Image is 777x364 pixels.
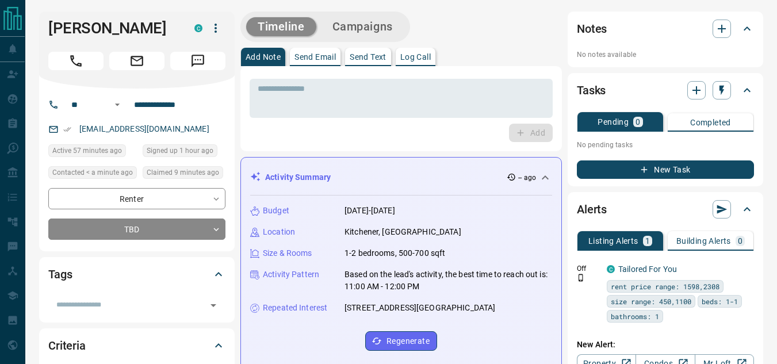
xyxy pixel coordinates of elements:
p: 0 [636,118,640,126]
div: Wed Aug 13 2025 [48,166,137,182]
span: Contacted < a minute ago [52,167,133,178]
p: No pending tasks [577,136,754,154]
span: rent price range: 1598,2308 [611,281,719,292]
span: Active 57 minutes ago [52,145,122,156]
span: beds: 1-1 [702,296,738,307]
p: 1 [645,237,650,245]
span: size range: 450,1100 [611,296,691,307]
p: Kitchener, [GEOGRAPHIC_DATA] [345,226,461,238]
span: Email [109,52,164,70]
p: Repeated Interest [263,302,327,314]
p: Activity Pattern [263,269,319,281]
p: Completed [690,118,731,127]
h2: Notes [577,20,607,38]
button: Regenerate [365,331,437,351]
div: Tags [48,260,225,288]
div: Wed Aug 13 2025 [48,144,137,160]
span: bathrooms: 1 [611,311,659,322]
p: Send Text [350,53,386,61]
div: condos.ca [194,24,202,32]
h2: Tags [48,265,72,283]
div: Criteria [48,332,225,359]
button: New Task [577,160,754,179]
p: Size & Rooms [263,247,312,259]
button: Open [110,98,124,112]
div: TBD [48,219,225,240]
h2: Criteria [48,336,86,355]
div: Tasks [577,76,754,104]
div: Renter [48,188,225,209]
p: New Alert: [577,339,754,351]
p: Log Call [400,53,431,61]
p: -- ago [518,173,536,183]
p: 0 [738,237,742,245]
p: Budget [263,205,289,217]
span: Signed up 1 hour ago [147,145,213,156]
button: Timeline [246,17,316,36]
h1: [PERSON_NAME] [48,19,177,37]
p: 1-2 bedrooms, 500-700 sqft [345,247,445,259]
p: No notes available [577,49,754,60]
h2: Tasks [577,81,606,99]
div: Notes [577,15,754,43]
p: [STREET_ADDRESS][GEOGRAPHIC_DATA] [345,302,495,314]
a: Tailored For You [618,265,677,274]
p: [DATE]-[DATE] [345,205,395,217]
h2: Alerts [577,200,607,219]
p: Location [263,226,295,238]
p: Based on the lead's activity, the best time to reach out is: 11:00 AM - 12:00 PM [345,269,552,293]
span: Claimed 9 minutes ago [147,167,219,178]
p: Activity Summary [265,171,331,183]
div: Wed Aug 13 2025 [143,144,225,160]
p: Listing Alerts [588,237,638,245]
p: Pending [598,118,629,126]
p: Add Note [246,53,281,61]
button: Campaigns [321,17,404,36]
button: Open [205,297,221,313]
div: Alerts [577,196,754,223]
div: condos.ca [607,265,615,273]
span: Message [170,52,225,70]
div: Wed Aug 13 2025 [143,166,225,182]
p: Send Email [294,53,336,61]
p: Off [577,263,600,274]
p: Building Alerts [676,237,731,245]
svg: Push Notification Only [577,274,585,282]
span: Call [48,52,104,70]
div: Activity Summary-- ago [250,167,552,188]
a: [EMAIL_ADDRESS][DOMAIN_NAME] [79,124,209,133]
svg: Email Verified [63,125,71,133]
